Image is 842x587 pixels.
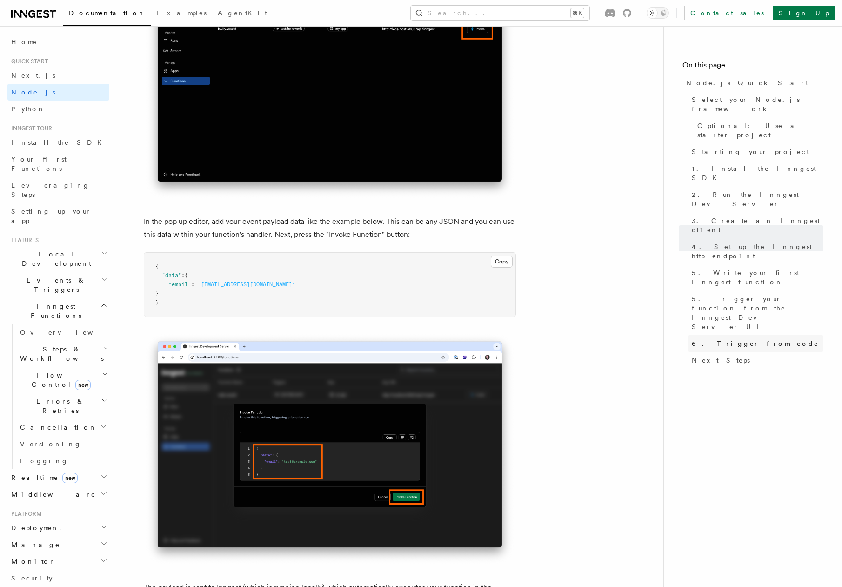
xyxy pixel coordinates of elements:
a: 6. Trigger from code [688,335,823,352]
a: Logging [16,452,109,469]
span: Middleware [7,490,96,499]
span: Leveraging Steps [11,182,90,198]
span: Overview [20,329,116,336]
div: Inngest Functions [7,324,109,469]
button: Inngest Functions [7,298,109,324]
a: Contact sales [684,6,769,20]
button: Copy [491,256,513,268]
button: Errors & Retries [16,393,109,419]
span: { [155,263,159,270]
a: Node.js [7,84,109,101]
a: Next Steps [688,352,823,369]
span: "data" [162,272,181,278]
a: Overview [16,324,109,341]
span: AgentKit [218,9,267,17]
span: Security [11,574,53,582]
button: Manage [7,536,109,553]
kbd: ⌘K [571,8,584,18]
span: Features [7,236,39,244]
span: Next Steps [692,356,750,365]
a: Leveraging Steps [7,177,109,203]
button: Cancellation [16,419,109,436]
span: Select your Node.js framework [692,95,823,114]
span: Events & Triggers [7,276,101,294]
span: Logging [20,457,68,465]
span: 5. Trigger your function from the Inngest Dev Server UI [692,294,823,331]
a: 5. Write your first Inngest function [688,264,823,290]
span: Inngest tour [7,125,52,132]
button: Monitor [7,553,109,570]
a: Node.js Quick Start [682,74,823,91]
span: Documentation [69,9,146,17]
span: Quick start [7,58,48,65]
a: Home [7,34,109,50]
button: Search...⌘K [411,6,589,20]
span: Platform [7,510,42,518]
span: } [155,299,159,306]
a: Select your Node.js framework [688,91,823,117]
button: Realtimenew [7,469,109,486]
span: Python [11,105,45,113]
a: 5. Trigger your function from the Inngest Dev Server UI [688,290,823,335]
a: Next.js [7,67,109,84]
span: 6. Trigger from code [692,339,819,348]
a: 3. Create an Inngest client [688,212,823,238]
a: Optional: Use a starter project [694,117,823,143]
span: Inngest Functions [7,302,100,320]
a: Documentation [63,3,151,26]
a: Install the SDK [7,134,109,151]
button: Deployment [7,520,109,536]
span: Your first Functions [11,155,67,172]
a: AgentKit [212,3,273,25]
span: Next.js [11,72,55,79]
span: Manage [7,540,60,549]
span: 4. Set up the Inngest http endpoint [692,242,823,261]
button: Events & Triggers [7,272,109,298]
a: 2. Run the Inngest Dev Server [688,186,823,212]
a: Sign Up [773,6,835,20]
span: : [181,272,185,278]
span: Versioning [20,440,81,448]
span: Node.js [11,88,55,96]
h4: On this page [682,60,823,74]
span: Realtime [7,473,78,482]
span: Examples [157,9,207,17]
span: Cancellation [16,423,97,432]
a: Security [7,570,109,587]
span: Optional: Use a starter project [697,121,823,140]
span: Setting up your app [11,208,91,224]
a: Python [7,101,109,117]
a: 4. Set up the Inngest http endpoint [688,238,823,264]
button: Middleware [7,486,109,503]
span: Flow Control [16,371,102,389]
span: 5. Write your first Inngest function [692,268,823,287]
span: Install the SDK [11,139,107,146]
a: Setting up your app [7,203,109,229]
p: In the pop up editor, add your event payload data like the example below. This can be any JSON an... [144,215,516,241]
span: : [191,281,194,288]
img: Inngest Dev Server web interface's invoke modal with payload editor and invoke submit button high... [144,332,516,566]
span: Home [11,37,37,47]
span: new [75,380,91,390]
button: Toggle dark mode [647,7,669,19]
span: "[EMAIL_ADDRESS][DOMAIN_NAME]" [198,281,295,288]
span: Deployment [7,523,61,533]
span: 1. Install the Inngest SDK [692,164,823,182]
span: { [185,272,188,278]
button: Steps & Workflows [16,341,109,367]
span: Monitor [7,557,55,566]
a: Versioning [16,436,109,452]
span: } [155,290,159,297]
a: 1. Install the Inngest SDK [688,160,823,186]
span: "email" [168,281,191,288]
span: new [62,473,78,483]
span: Errors & Retries [16,397,101,415]
span: 3. Create an Inngest client [692,216,823,235]
span: Node.js Quick Start [686,78,808,88]
span: Steps & Workflows [16,344,104,363]
span: Starting your project [692,147,809,156]
button: Local Development [7,246,109,272]
a: Examples [151,3,212,25]
span: 2. Run the Inngest Dev Server [692,190,823,209]
span: Local Development [7,250,101,268]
